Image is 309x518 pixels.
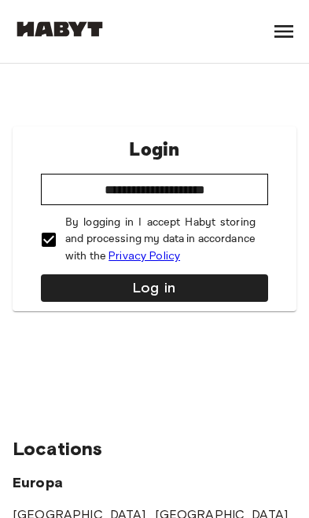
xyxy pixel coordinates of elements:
a: Privacy Policy [109,249,180,263]
button: Log in [41,274,268,302]
p: Login [129,136,179,164]
span: Locations [13,437,102,460]
span: Europa [13,474,63,491]
p: By logging in I accept Habyt storing and processing my data in accordance with the [65,215,256,265]
img: Habyt [13,21,107,37]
